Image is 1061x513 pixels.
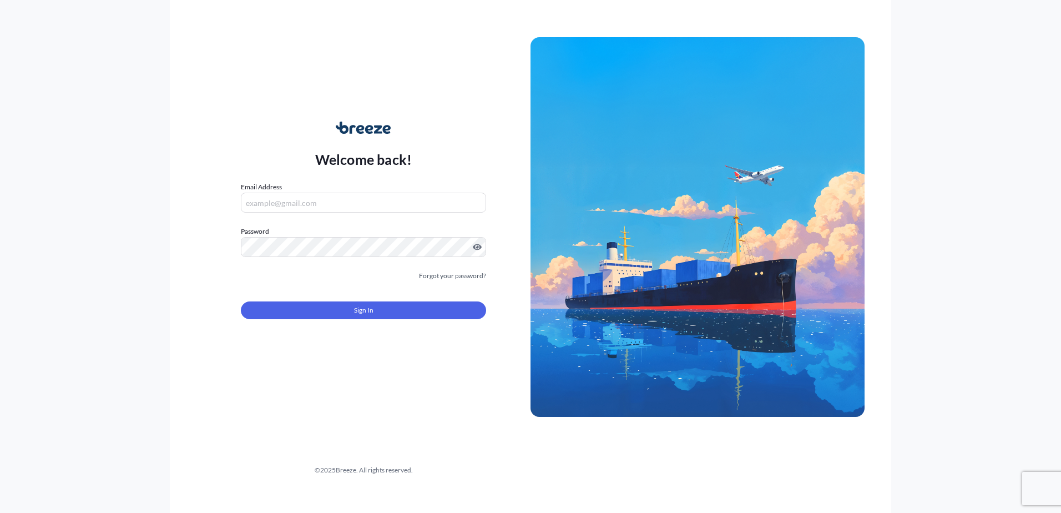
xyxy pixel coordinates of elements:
[196,465,530,476] div: © 2025 Breeze. All rights reserved.
[473,243,482,252] button: Show password
[241,226,486,237] label: Password
[241,301,486,319] button: Sign In
[419,270,486,281] a: Forgot your password?
[354,305,373,316] span: Sign In
[315,150,412,168] p: Welcome back!
[241,193,486,213] input: example@gmail.com
[241,182,282,193] label: Email Address
[530,37,865,417] img: Ship illustration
